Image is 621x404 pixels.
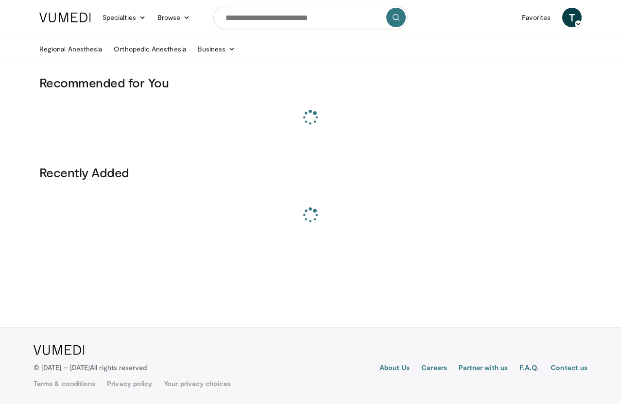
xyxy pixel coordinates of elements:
[551,363,587,374] a: Contact us
[34,379,95,388] a: Terms & conditions
[39,13,91,22] img: VuMedi Logo
[34,345,85,355] img: VuMedi Logo
[39,165,582,180] h3: Recently Added
[379,363,410,374] a: About Us
[108,39,191,59] a: Orthopedic Anesthesia
[152,8,196,27] a: Browse
[516,8,556,27] a: Favorites
[192,39,241,59] a: Business
[39,75,582,90] h3: Recommended for You
[519,363,539,374] a: F.A.Q.
[90,363,147,371] span: All rights reserved
[562,8,582,27] a: T
[213,6,408,29] input: Search topics, interventions
[107,379,152,388] a: Privacy policy
[34,363,147,372] p: © [DATE] – [DATE]
[97,8,152,27] a: Specialties
[459,363,508,374] a: Partner with us
[34,39,108,59] a: Regional Anesthesia
[421,363,447,374] a: Careers
[164,379,230,388] a: Your privacy choices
